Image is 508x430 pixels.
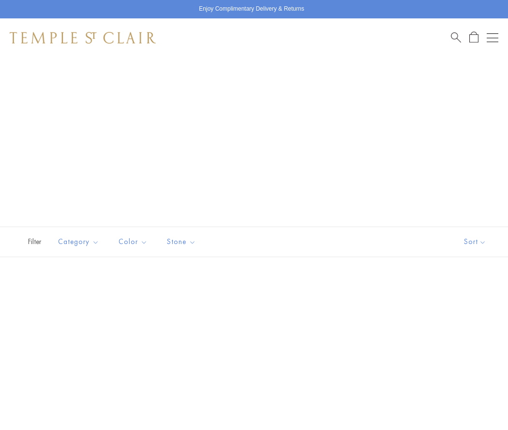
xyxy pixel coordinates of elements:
span: Stone [162,236,203,248]
button: Stone [160,231,203,253]
a: Open Shopping Bag [469,31,478,44]
button: Open navigation [487,32,498,44]
img: Temple St. Clair [10,32,156,44]
span: Color [114,236,155,248]
button: Category [51,231,106,253]
p: Enjoy Complimentary Delivery & Returns [199,4,304,14]
button: Color [111,231,155,253]
a: Search [451,31,461,44]
span: Category [53,236,106,248]
button: Show sort by [442,227,508,257]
